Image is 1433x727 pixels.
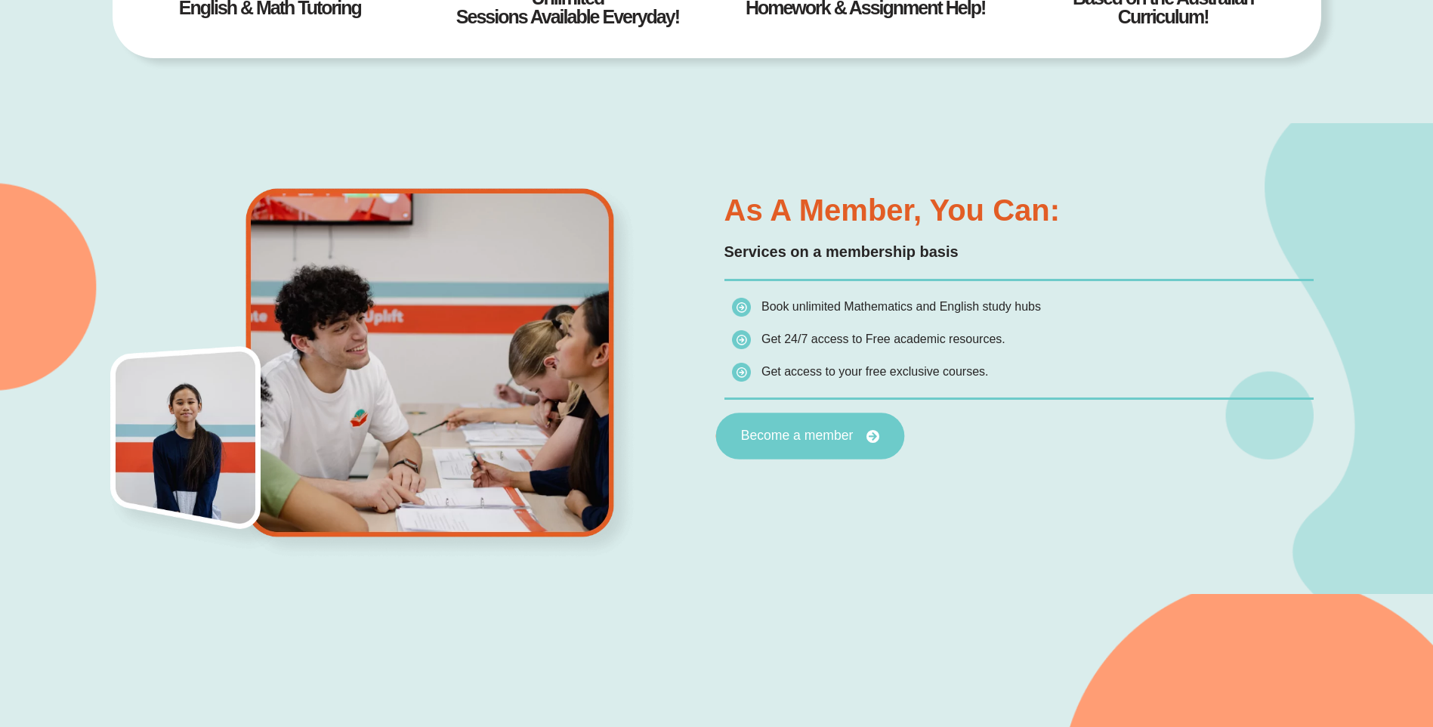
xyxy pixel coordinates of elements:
img: icon-list.png [732,298,751,317]
p: Services on a membership basis [724,240,1314,264]
iframe: Chat Widget [1181,556,1433,727]
h3: As a member, you can: [724,195,1314,225]
img: icon-list.png [732,363,751,382]
img: icon-list.png [732,330,751,349]
span: Book unlimited Mathematics and English study hubs [761,300,1041,313]
a: Become a member [715,413,904,459]
span: Become a member [740,429,853,443]
span: Get 24/7 access to Free academic resources. [761,333,1005,345]
span: Get access to your free exclusive courses. [761,365,989,378]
